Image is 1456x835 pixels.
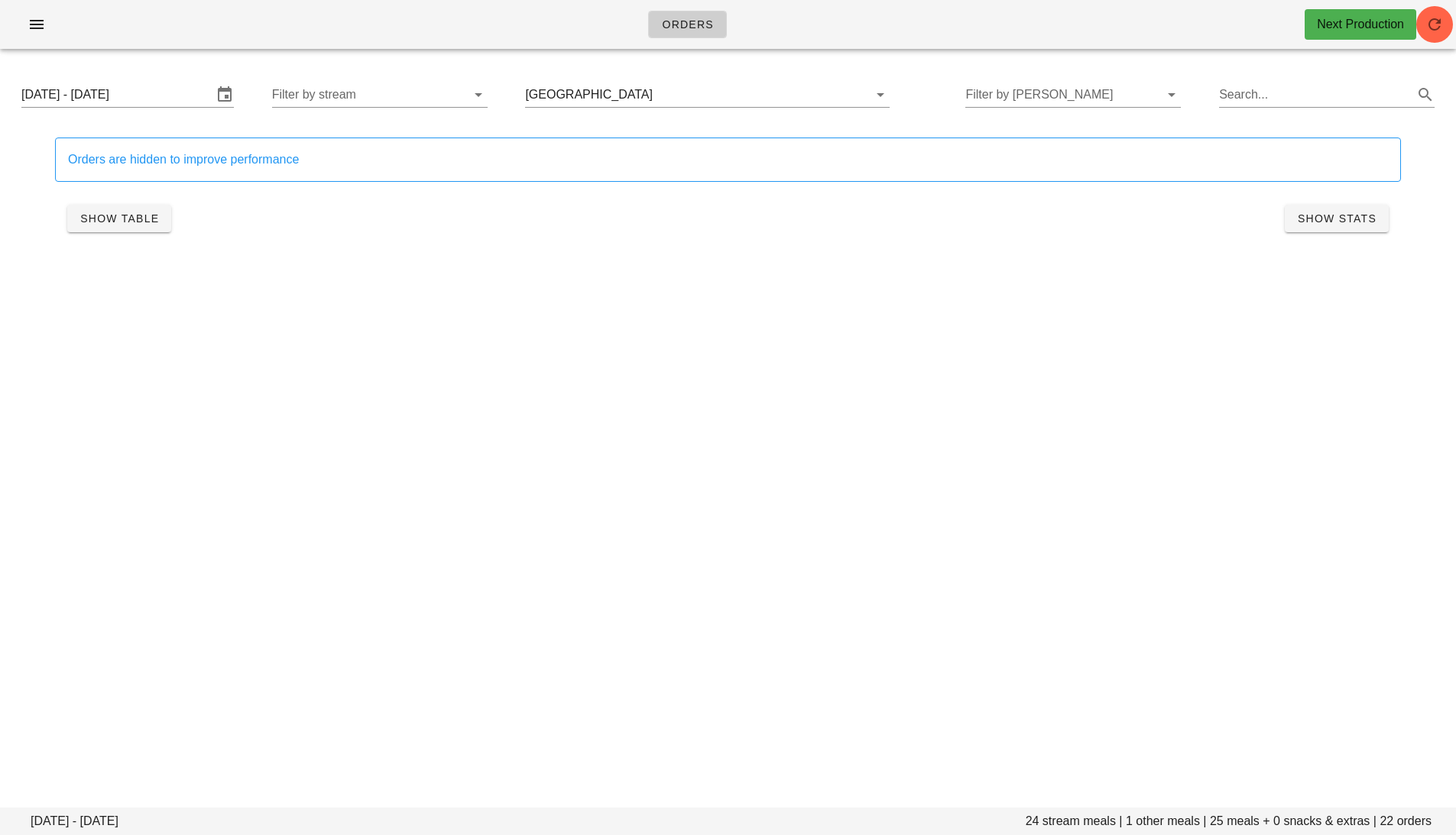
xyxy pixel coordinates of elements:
div: Next Production [1317,15,1404,34]
div: [GEOGRAPHIC_DATA] [525,83,889,107]
div: [GEOGRAPHIC_DATA] [525,88,653,102]
button: Show Table [67,205,171,232]
div: Orders are hidden to improve performance [68,150,1388,169]
a: Orders [648,11,727,38]
button: Show Stats [1285,205,1389,232]
span: Show Stats [1297,212,1377,225]
div: Filter by stream [272,83,488,107]
div: Filter by [PERSON_NAME] [965,83,1181,107]
span: Orders [661,18,714,31]
span: Show Table [79,212,159,225]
